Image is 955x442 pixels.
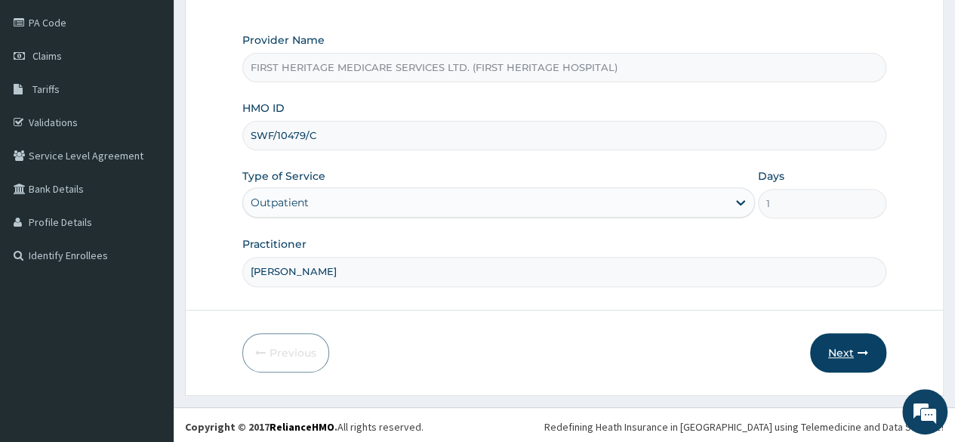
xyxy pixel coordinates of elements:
input: Enter HMO ID [242,121,886,150]
strong: Copyright © 2017 . [185,420,337,434]
button: Previous [242,333,329,372]
label: Type of Service [242,168,325,184]
label: Practitioner [242,236,307,252]
a: RelianceHMO [270,420,334,434]
label: HMO ID [242,100,285,116]
label: Days [758,168,784,184]
input: Enter Name [242,257,886,286]
textarea: Type your message and hit 'Enter' [8,287,288,340]
span: We're online! [88,128,208,280]
label: Provider Name [242,32,325,48]
span: Tariffs [32,82,60,96]
div: Redefining Heath Insurance in [GEOGRAPHIC_DATA] using Telemedicine and Data Science! [544,419,944,434]
button: Next [810,333,886,372]
img: d_794563401_company_1708531726252_794563401 [28,76,61,113]
div: Minimize live chat window [248,8,284,44]
div: Outpatient [251,195,309,210]
span: Claims [32,49,62,63]
div: Chat with us now [79,85,254,104]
